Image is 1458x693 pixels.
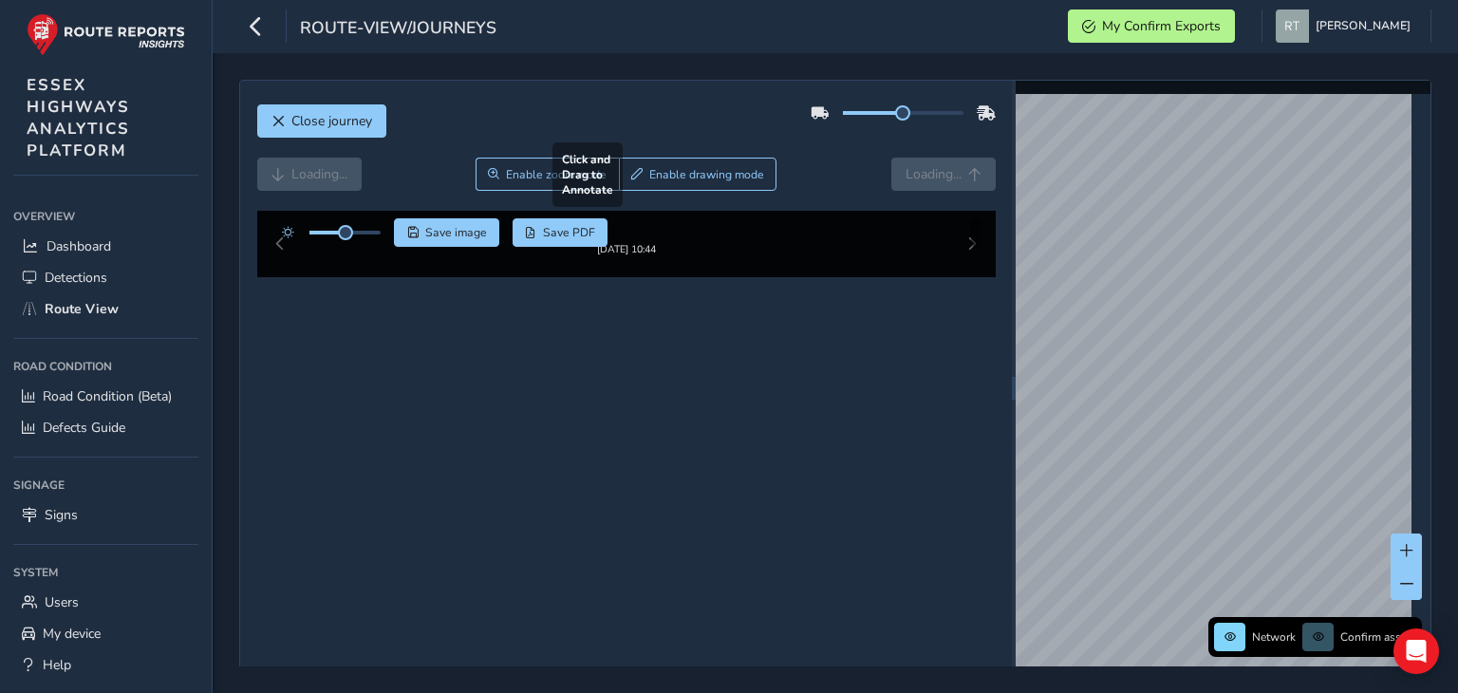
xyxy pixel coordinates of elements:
[45,506,78,524] span: Signs
[13,352,198,381] div: Road Condition
[257,104,386,138] button: Close journey
[43,387,172,405] span: Road Condition (Beta)
[1102,17,1221,35] span: My Confirm Exports
[543,225,595,240] span: Save PDF
[13,587,198,618] a: Users
[43,419,125,437] span: Defects Guide
[1252,629,1296,645] span: Network
[43,656,71,674] span: Help
[13,231,198,262] a: Dashboard
[13,293,198,325] a: Route View
[569,257,684,272] div: [DATE] 10:44
[291,112,372,130] span: Close journey
[45,269,107,287] span: Detections
[1068,9,1235,43] button: My Confirm Exports
[1276,9,1417,43] button: [PERSON_NAME]
[13,618,198,649] a: My device
[1316,9,1411,43] span: [PERSON_NAME]
[13,262,198,293] a: Detections
[43,625,101,643] span: My device
[1340,629,1416,645] span: Confirm assets
[506,167,607,182] span: Enable zoom mode
[13,558,198,587] div: System
[476,158,619,191] button: Zoom
[13,471,198,499] div: Signage
[569,239,684,257] img: Thumbnail frame
[27,74,130,161] span: ESSEX HIGHWAYS ANALYTICS PLATFORM
[45,300,119,318] span: Route View
[13,412,198,443] a: Defects Guide
[513,218,608,247] button: PDF
[27,13,185,56] img: rr logo
[13,381,198,412] a: Road Condition (Beta)
[425,225,487,240] span: Save image
[1393,628,1439,674] div: Open Intercom Messenger
[13,649,198,681] a: Help
[45,593,79,611] span: Users
[394,218,499,247] button: Save
[300,16,496,43] span: route-view/journeys
[1276,9,1309,43] img: diamond-layout
[13,202,198,231] div: Overview
[13,499,198,531] a: Signs
[649,167,764,182] span: Enable drawing mode
[619,158,777,191] button: Draw
[47,237,111,255] span: Dashboard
